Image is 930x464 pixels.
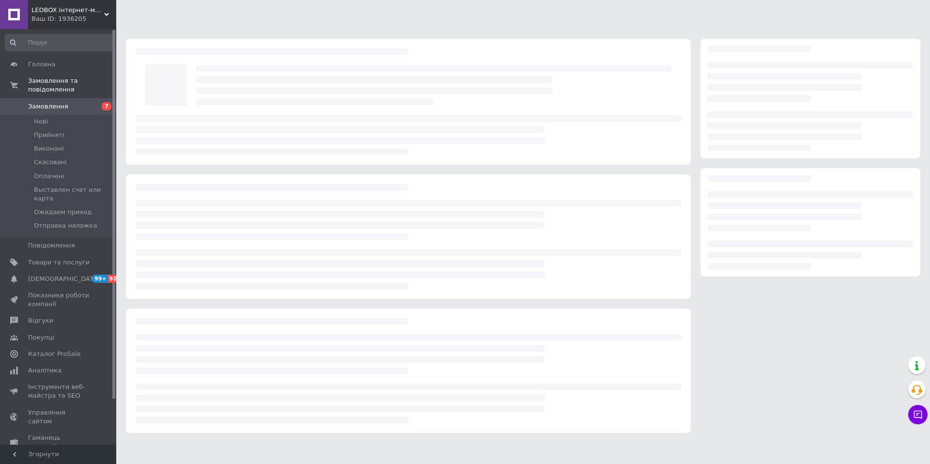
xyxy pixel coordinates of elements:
span: Товари та послуги [28,258,90,267]
span: Оплачені [34,172,64,181]
span: 7 [102,102,111,110]
button: Чат з покупцем [908,405,928,424]
span: Головна [28,60,55,69]
input: Пошук [5,34,114,51]
span: Управління сайтом [28,408,90,426]
span: Інструменти веб-майстра та SEO [28,383,90,400]
span: Отправка наложка [34,221,97,230]
span: [DEMOGRAPHIC_DATA] [28,275,100,283]
span: Виконані [34,144,64,153]
span: Ожидаем приход [34,208,92,217]
span: Відгуки [28,316,53,325]
span: Аналітика [28,366,62,375]
span: Покупці [28,333,54,342]
span: Повідомлення [28,241,75,250]
span: LEDBOX інтернет-магазин [31,6,104,15]
span: Прийняті [34,131,64,139]
span: Нові [34,117,48,126]
span: Каталог ProSale [28,350,80,358]
span: Скасовані [34,158,67,167]
span: Замовлення [28,102,68,111]
span: Замовлення та повідомлення [28,77,116,94]
span: Показники роботи компанії [28,291,90,309]
span: Гаманець компанії [28,433,90,451]
span: 92 [108,275,119,283]
div: Ваш ID: 1936205 [31,15,116,23]
span: 99+ [92,275,108,283]
span: Выставлен счет или карта [34,186,113,203]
